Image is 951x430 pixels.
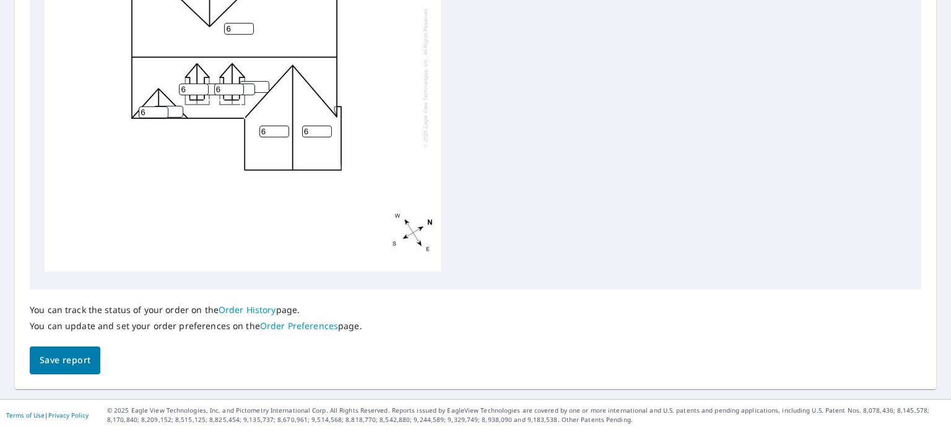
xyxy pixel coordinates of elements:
p: You can update and set your order preferences on the page. [30,320,362,332]
p: | [6,411,89,419]
a: Order Preferences [260,320,338,332]
p: You can track the status of your order on the page. [30,304,362,316]
a: Privacy Policy [48,411,89,419]
button: Save report [30,346,100,374]
a: Order History [219,304,276,316]
p: © 2025 Eagle View Technologies, Inc. and Pictometry International Corp. All Rights Reserved. Repo... [107,406,945,424]
a: Terms of Use [6,411,45,419]
span: Save report [40,353,90,368]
